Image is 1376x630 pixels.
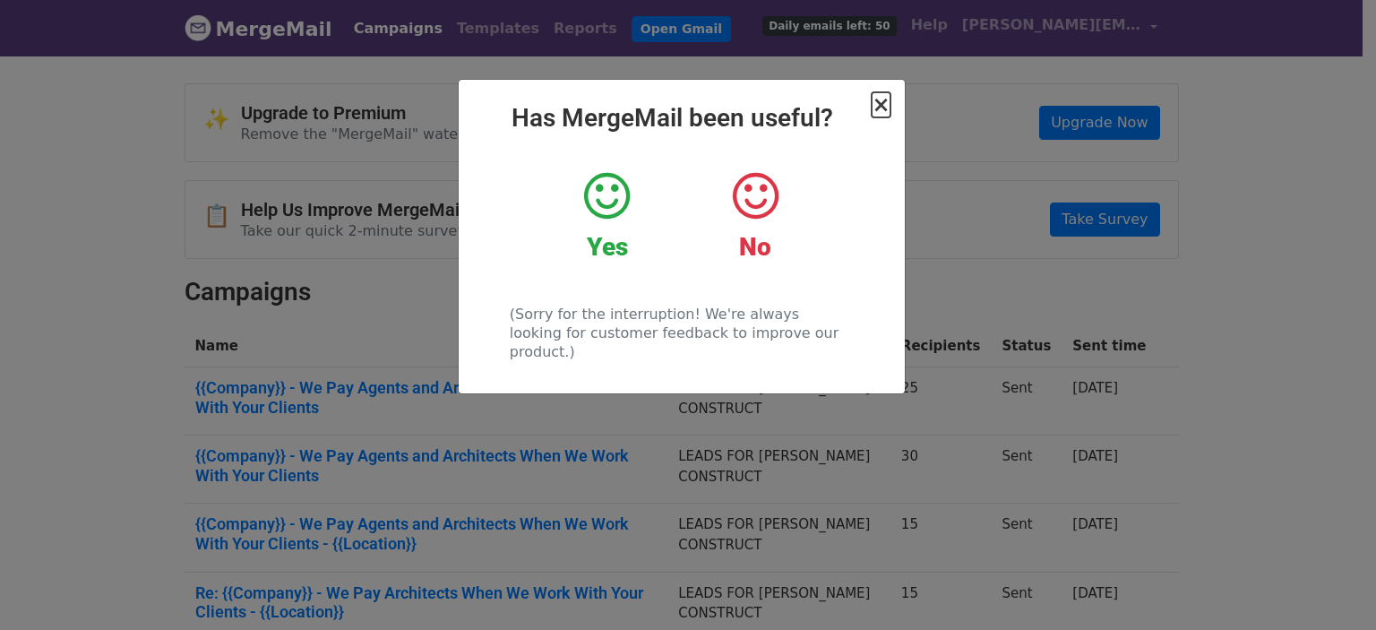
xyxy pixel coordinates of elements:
a: No [694,169,815,263]
span: × [872,92,890,117]
button: Close [872,94,890,116]
h2: Has MergeMail been useful? [473,103,890,134]
a: Yes [546,169,667,263]
strong: Yes [587,232,628,262]
iframe: Chat Widget [1286,544,1376,630]
p: (Sorry for the interruption! We're always looking for customer feedback to improve our product.) [510,305,853,361]
strong: No [739,232,771,262]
